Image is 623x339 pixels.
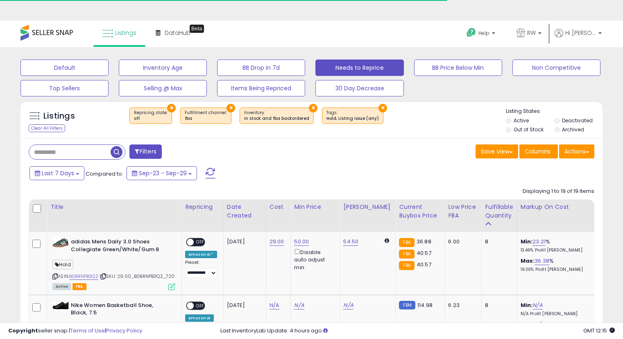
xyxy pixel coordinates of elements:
span: Compared to: [86,170,123,178]
a: N/A [343,301,353,309]
img: 31o02v2oBDL._SL40_.jpg [52,302,69,309]
span: Repricing state : [134,110,168,122]
a: Hi [PERSON_NAME] [555,29,602,47]
div: Repricing [185,203,220,211]
span: Last 7 Days [42,169,74,177]
p: N/A Profit [PERSON_NAME] [521,311,589,317]
label: Active [514,117,529,124]
button: Default [20,60,109,76]
div: [DATE] [227,238,260,245]
strong: Copyright [8,327,38,334]
button: × [309,104,317,112]
span: All listings currently available for purchase on Amazon [52,283,71,290]
b: adidas Mens Daily 3.0 Shoes Collegiate Green/White/Gum 8 [71,238,170,255]
span: Listings [115,29,136,37]
a: RW [510,21,548,47]
div: % [521,238,589,253]
span: Inventory : [244,110,309,122]
button: Save View [476,144,518,158]
div: 6.23 [448,302,475,309]
div: Preset: [185,260,217,278]
span: RW [527,29,536,37]
div: [DATE] [227,302,260,309]
span: 36.88 [417,238,431,245]
label: Out of Stock [514,126,544,133]
img: 41WpsJdRJaL._SL40_.jpg [52,238,69,247]
p: 19.36% Profit [PERSON_NAME] [521,267,589,273]
span: OFF [194,302,207,309]
span: 114.98 [417,301,433,309]
b: Min: [521,301,533,309]
button: Items Being Repriced [217,80,305,96]
span: Help [478,30,489,37]
b: Min: [521,238,533,245]
div: Tooltip anchor [190,25,204,33]
a: Terms of Use [70,327,105,334]
div: Hold, Listing Issue (any) [326,116,379,121]
div: Fulfillable Quantity [485,203,513,220]
span: 40.57 [417,249,431,257]
a: 54.50 [343,238,358,246]
a: 23.21 [532,238,546,246]
div: Amazon AI * [185,251,217,258]
p: Listing States: [506,108,603,115]
b: Nike Women Basketball Shoe, Black, 7.5 [71,302,170,319]
a: N/A [532,301,542,309]
th: The percentage added to the cost of goods (COGS) that forms the calculator for Min & Max prices. [517,199,595,232]
div: Clear All Filters [29,124,65,132]
div: ASIN: [52,238,175,289]
div: Disable auto adjust min [294,247,333,271]
div: Cost [270,203,288,211]
div: Date Created [227,203,263,220]
span: Hi [PERSON_NAME] [565,29,596,37]
button: × [167,104,176,112]
span: Sep-23 - Sep-29 [139,169,187,177]
a: Help [460,21,503,47]
div: 8 [485,238,510,245]
div: Min Price [294,203,336,211]
i: Get Help [466,27,476,38]
label: Deactivated [562,117,593,124]
button: Top Sellers [20,80,109,96]
small: FBM [399,301,415,309]
a: B0BRNPB3QZ [69,273,98,280]
div: in stock and fba backordered [244,116,309,121]
a: N/A [535,321,544,329]
label: Archived [562,126,584,133]
button: Selling @ Max [119,80,207,96]
span: OFF [194,239,207,246]
button: BB Price Below Min [414,60,502,76]
button: Inventory Age [119,60,207,76]
a: N/A [270,301,279,309]
a: N/A [294,301,304,309]
span: 2025-10-7 12:15 GMT [583,327,615,334]
button: Columns [519,144,558,158]
button: Last 7 Days [29,166,84,180]
span: Fulfillment channel : [185,110,227,122]
div: Amazon AI [185,314,214,322]
button: Actions [559,144,594,158]
div: [PERSON_NAME] [343,203,392,211]
span: Tags : [326,110,379,122]
button: × [227,104,235,112]
a: 50.00 [294,238,309,246]
div: seller snap | | [8,327,142,335]
span: Hold [52,260,73,269]
button: Non Competitive [512,60,600,76]
div: fba [185,116,227,121]
div: 8 [485,302,510,309]
b: Max: [521,257,535,265]
small: FBA [399,261,414,270]
div: Current Buybox Price [399,203,441,220]
p: 13.46% Profit [PERSON_NAME] [521,247,589,253]
span: FBA [72,283,86,290]
button: × [378,104,387,112]
div: Markup on Cost [521,203,591,211]
button: 30 Day Decrease [315,80,403,96]
a: Privacy Policy [106,327,142,334]
span: DataHub [165,29,190,37]
div: 6.00 [448,238,475,245]
a: 36.38 [535,257,549,265]
small: FBA [399,250,414,259]
button: Filters [129,144,161,159]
